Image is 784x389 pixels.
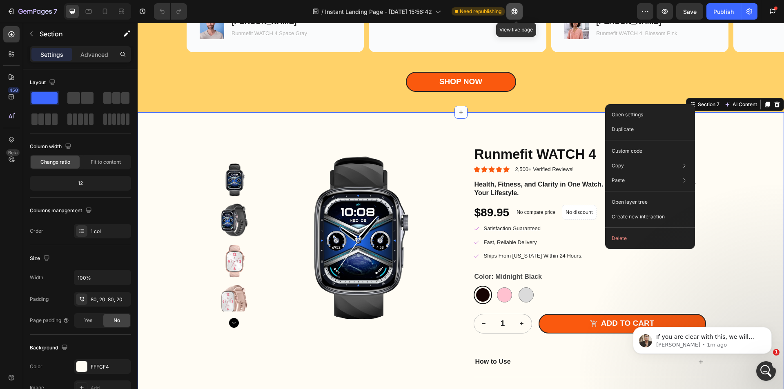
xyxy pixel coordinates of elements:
[30,317,69,324] div: Page padding
[676,3,703,20] button: Save
[612,177,625,184] p: Paste
[80,50,108,59] p: Advanced
[91,296,129,303] div: 80, 20, 80, 20
[154,3,187,20] div: Undo/Redo
[612,111,643,118] p: Open settings
[612,126,634,133] p: Duplicate
[756,361,776,381] iframe: Intercom live chat
[91,158,121,166] span: Fit to content
[325,7,432,16] span: Instant Landing Page - [DATE] 15:56:42
[30,342,69,353] div: Background
[30,296,49,303] div: Padding
[30,274,43,281] div: Width
[78,260,115,297] img: Blossom Pink
[683,8,697,15] span: Save
[338,365,379,374] p: Key Features
[585,77,621,87] button: AI Content
[337,158,568,175] p: Health, Fitness, and Clarity in One Watch. A Wellness Hub Designed for Your Lifestyle.
[336,182,373,198] div: $89.95
[31,178,129,189] div: 12
[608,231,692,246] button: Delete
[40,50,63,59] p: Settings
[338,335,373,343] p: How to Use
[53,7,57,16] p: 7
[463,296,517,306] div: Add to cart
[612,198,648,206] p: Open layer tree
[138,23,784,389] iframe: To enrich screen reader interactions, please activate Accessibility in Grammarly extension settings
[356,291,374,310] input: quantity
[40,158,70,166] span: Change ratio
[30,205,94,216] div: Columns management
[460,8,501,15] span: Need republishing
[612,213,665,221] p: Create new interaction
[336,291,356,310] button: decrement
[621,310,784,367] iframe: Intercom notifications message
[321,7,323,16] span: /
[559,78,584,85] div: Section 7
[8,87,20,93] div: 450
[30,253,51,264] div: Size
[30,363,42,370] div: Color
[459,7,540,14] p: Runmefit WATCH 4 Blossom Pink
[30,227,43,235] div: Order
[336,122,568,141] h2: Runmefit WATCH 4
[346,202,445,210] p: Satisfaction Guaranteed
[78,179,115,216] img: Midnight Black
[114,317,120,324] span: No
[346,216,445,224] p: Fast, Reliable Delivery
[40,29,107,39] p: Section
[401,291,568,311] button: Add to cart
[612,162,624,169] p: Copy
[91,295,101,305] button: Carousel Next Arrow
[91,363,129,371] div: FFFCF4
[706,3,741,20] button: Publish
[379,187,418,192] p: No compare price
[713,7,734,16] div: Publish
[30,141,73,152] div: Column width
[268,49,379,69] a: Shop Now
[30,77,57,88] div: Layout
[74,270,131,285] input: Auto
[302,54,345,64] div: Shop Now
[336,248,405,260] legend: Color: Midnight Black
[94,7,169,14] p: Runmefit WATCH 4 Space Gray
[346,229,445,237] p: Ships From [US_STATE] Within 24 Hours.
[612,147,642,155] p: Custom code
[84,317,92,324] span: Yes
[374,291,394,310] button: increment
[91,228,129,235] div: 1 col
[3,3,61,20] button: 7
[428,186,455,193] p: No discount
[378,144,436,149] p: 2,500+ Verified Reviews!
[6,149,20,156] div: Beta
[773,349,780,356] span: 1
